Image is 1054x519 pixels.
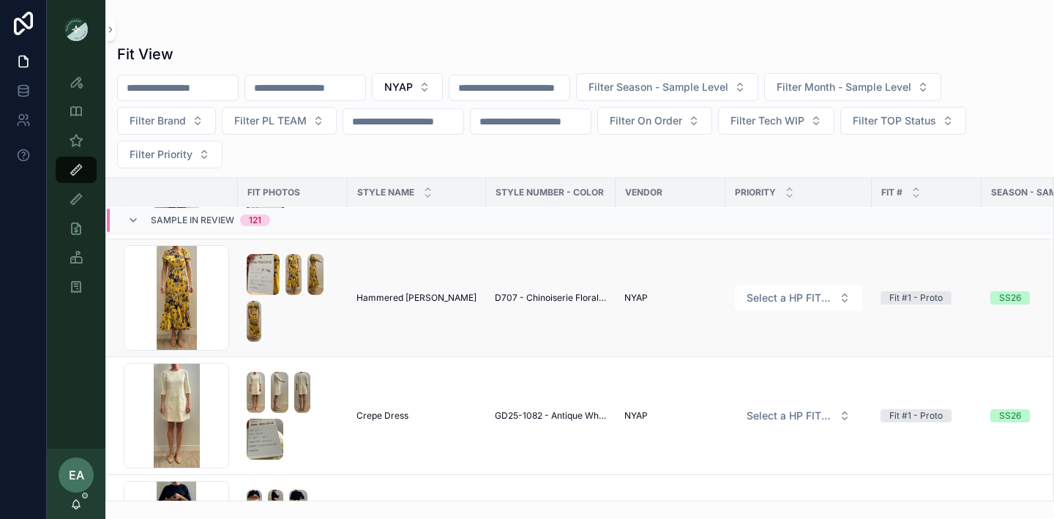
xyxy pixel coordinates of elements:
h1: Fit View [117,44,173,64]
button: Select Button [117,107,216,135]
button: Select Button [840,107,966,135]
a: D707 - Chinoiserie Floral Burnout [495,292,607,304]
span: Filter Tech WIP [730,113,804,128]
div: 121 [249,214,261,226]
a: Select Button [734,402,863,430]
span: Filter TOP Status [853,113,936,128]
span: Filter Priority [130,147,193,162]
button: Select Button [117,141,223,168]
button: Select Button [372,73,443,101]
span: Select a HP FIT LEVEL [747,291,833,305]
a: Screenshot-2025-08-22-at-11.19.55-AM.pngScreenshot-2025-08-22-at-11.19.58-AM.pngScreenshot-2025-0... [247,254,339,342]
a: Select Button [734,284,863,312]
span: Style Number - Color [496,187,604,198]
a: Fit #1 - Proto [881,291,973,305]
span: NYAP [624,410,648,422]
button: Select Button [764,73,941,101]
span: Fit # [881,187,902,198]
button: Select Button [576,73,758,101]
div: SS26 [999,409,1021,422]
button: Select Button [597,107,712,135]
img: Screenshot-2025-08-26-at-3.33.03-PM.png [271,372,288,413]
a: Screenshot-2025-08-26-at-3.33.00-PM.pngScreenshot-2025-08-26-at-3.33.03-PM.pngScreenshot-2025-08-... [247,372,339,460]
span: EA [69,466,84,484]
button: Select Button [735,285,862,311]
span: Vendor [625,187,662,198]
a: Crepe Dress [356,410,477,422]
a: GD25-1082 - Antique White [495,410,607,422]
div: SS26 [999,291,1021,305]
span: PRIORITY [735,187,776,198]
img: Screenshot-2025-08-22-at-11.19.55-AM.png [247,254,280,295]
button: Select Button [735,403,862,429]
span: Crepe Dress [356,410,408,422]
div: scrollable content [47,59,105,319]
span: Filter PL TEAM [234,113,307,128]
div: Fit #1 - Proto [889,291,943,305]
span: Filter Brand [130,113,186,128]
div: Fit #1 - Proto [889,409,943,422]
span: Hammered [PERSON_NAME] [356,292,476,304]
span: Filter Season - Sample Level [588,80,728,94]
button: Select Button [718,107,834,135]
a: NYAP [624,292,717,304]
a: NYAP [624,410,717,422]
img: Screenshot-2025-08-26-at-3.33.11-PM.png [247,419,283,460]
img: Screenshot-2025-08-22-at-11.20.03-AM.png [247,301,261,342]
span: Filter Month - Sample Level [777,80,911,94]
span: NYAP [384,80,413,94]
span: Select a HP FIT LEVEL [747,408,833,423]
img: Screenshot-2025-08-26-at-3.33.06-PM.png [294,372,310,413]
img: Screenshot-2025-08-22-at-11.19.58-AM.png [285,254,302,295]
span: STYLE NAME [357,187,414,198]
a: Hammered [PERSON_NAME] [356,292,477,304]
img: Screenshot-2025-08-22-at-11.20.01-AM.png [307,254,324,295]
a: Fit #1 - Proto [881,409,973,422]
span: Filter On Order [610,113,682,128]
span: Fit Photos [247,187,300,198]
img: Screenshot-2025-08-26-at-3.33.00-PM.png [247,372,265,413]
span: NYAP [624,292,648,304]
span: Sample In Review [151,214,234,226]
img: App logo [64,18,88,41]
button: Select Button [222,107,337,135]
